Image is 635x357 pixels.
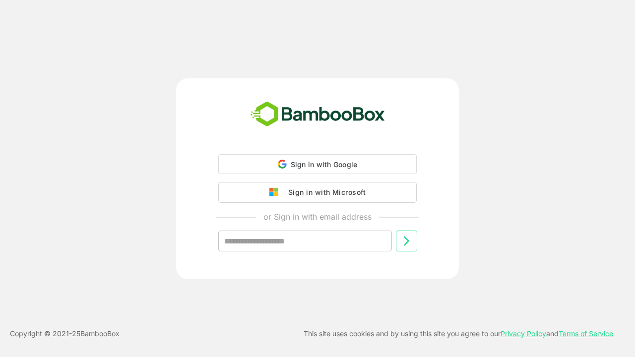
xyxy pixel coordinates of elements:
a: Privacy Policy [501,329,546,338]
span: Sign in with Google [291,160,358,169]
img: bamboobox [245,98,390,131]
p: Copyright © 2021- 25 BambooBox [10,328,120,340]
a: Terms of Service [559,329,613,338]
p: This site uses cookies and by using this site you agree to our and [304,328,613,340]
button: Sign in with Microsoft [218,182,417,203]
div: Sign in with Microsoft [283,186,366,199]
p: or Sign in with email address [263,211,372,223]
img: google [269,188,283,197]
div: Sign in with Google [218,154,417,174]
